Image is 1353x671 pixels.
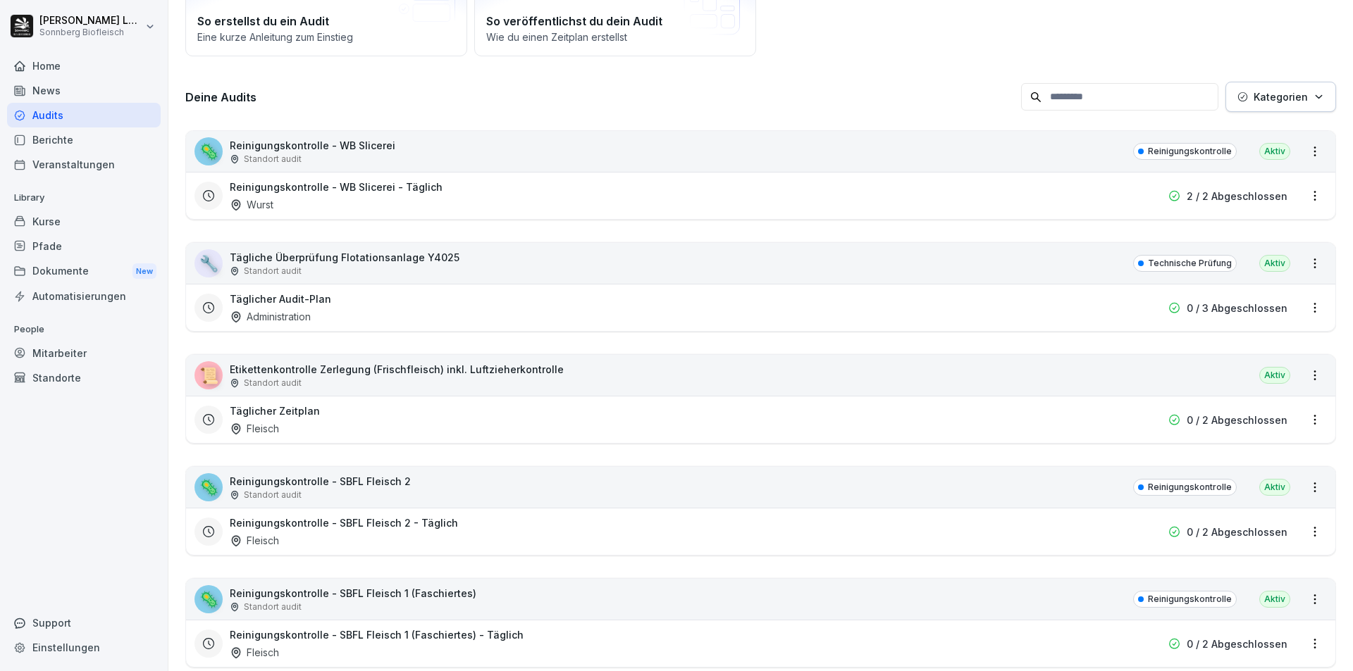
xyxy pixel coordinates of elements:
div: Fleisch [230,421,279,436]
p: Library [7,187,161,209]
a: Einstellungen [7,635,161,660]
h3: Reinigungskontrolle - SBFL Fleisch 2 - Täglich [230,515,458,530]
div: Aktiv [1259,367,1290,384]
a: Automatisierungen [7,284,161,308]
div: Fleisch [230,533,279,548]
div: 🔧 [194,249,223,277]
p: People [7,318,161,341]
div: 🦠 [194,585,223,613]
p: Eine kurze Anleitung zum Einstieg [197,30,455,44]
a: Home [7,54,161,78]
p: Tägliche Überprüfung Flotationsanlage Y4025 [230,250,459,265]
h2: So veröffentlichst du dein Audit [486,13,744,30]
p: Standort audit [244,265,302,277]
h3: Deine Audits [185,89,1014,105]
div: Fleisch [230,645,279,660]
h2: So erstellst du ein Audit [197,13,455,30]
p: 0 / 2 Abgeschlossen [1187,525,1287,539]
div: Administration [230,309,311,324]
h3: Täglicher Zeitplan [230,403,320,418]
div: 📜 [194,361,223,389]
p: Reinigungskontrolle - SBFL Fleisch 2 [230,474,411,489]
a: Kurse [7,209,161,234]
div: Aktiv [1259,255,1290,272]
p: Standort audit [244,153,302,165]
a: Mitarbeiter [7,341,161,365]
div: Aktiv [1259,479,1290,496]
p: Standort audit [244,377,302,389]
a: Standorte [7,365,161,390]
a: Pfade [7,234,161,258]
p: Reinigungskontrolle [1148,145,1232,158]
p: 0 / 2 Abgeschlossen [1187,636,1287,651]
p: Sonnberg Biofleisch [39,27,142,37]
p: 0 / 3 Abgeschlossen [1187,301,1287,315]
p: Standort audit [244,601,302,613]
div: Dokumente [7,258,161,284]
div: Wurst [230,197,273,212]
p: Reinigungskontrolle [1148,481,1232,494]
a: Veranstaltungen [7,152,161,177]
div: 🦠 [194,137,223,165]
p: Kategorien [1254,89,1308,104]
p: Standort audit [244,489,302,501]
div: New [132,263,156,280]
p: Reinigungskontrolle [1148,593,1232,606]
p: Technische Prüfung [1148,257,1232,270]
h3: Reinigungskontrolle - SBFL Fleisch 1 (Faschiertes) - Täglich [230,627,524,642]
p: 0 / 2 Abgeschlossen [1187,413,1287,427]
a: Berichte [7,127,161,152]
p: Reinigungskontrolle - WB Slicerei [230,138,395,153]
div: Aktiv [1259,143,1290,160]
button: Kategorien [1225,82,1336,112]
a: DokumenteNew [7,258,161,284]
a: Audits [7,103,161,127]
div: Support [7,610,161,635]
div: 🦠 [194,473,223,501]
p: [PERSON_NAME] Lumetsberger [39,15,142,27]
p: Wie du einen Zeitplan erstellst [486,30,744,44]
h3: Täglicher Audit-Plan [230,291,331,306]
p: Etikettenkontrolle Zerlegung (Frischfleisch) inkl. Luftzieherkontrolle [230,362,564,377]
p: 2 / 2 Abgeschlossen [1187,189,1287,203]
div: Aktiv [1259,591,1290,608]
p: Reinigungskontrolle - SBFL Fleisch 1 (Faschiertes) [230,586,476,601]
h3: Reinigungskontrolle - WB Slicerei - Täglich [230,180,443,194]
a: News [7,78,161,103]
